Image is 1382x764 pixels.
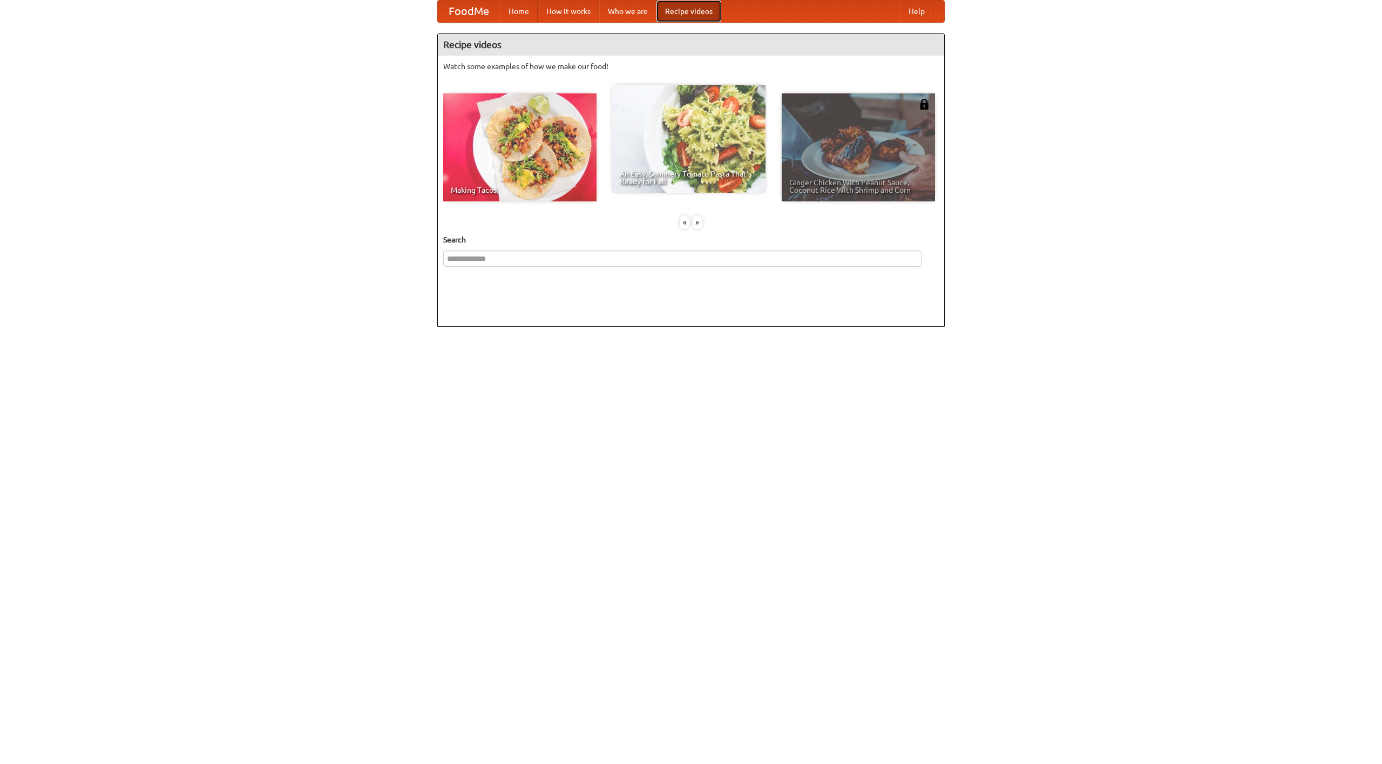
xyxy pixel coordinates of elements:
span: Making Tacos [451,186,589,194]
p: Watch some examples of how we make our food! [443,61,939,72]
a: Making Tacos [443,93,597,201]
a: Home [500,1,538,22]
span: An Easy, Summery Tomato Pasta That's Ready for Fall [620,170,758,185]
a: Help [900,1,933,22]
div: » [693,215,702,229]
div: « [680,215,689,229]
img: 483408.png [919,99,930,110]
a: FoodMe [438,1,500,22]
a: An Easy, Summery Tomato Pasta That's Ready for Fall [612,85,765,193]
a: How it works [538,1,599,22]
a: Recipe videos [656,1,721,22]
a: Who we are [599,1,656,22]
h5: Search [443,234,939,245]
h4: Recipe videos [438,34,944,56]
